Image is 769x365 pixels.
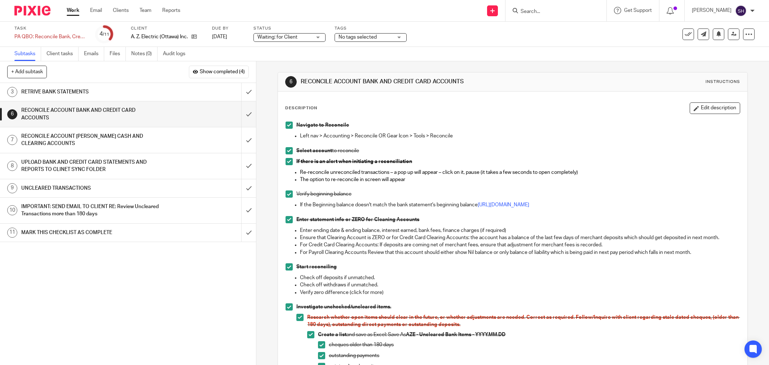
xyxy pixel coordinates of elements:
[212,26,244,31] label: Due by
[7,87,17,97] div: 3
[7,161,17,171] div: 8
[300,132,740,140] p: Left nav > Accounting > Reconcile OR Gear Icon > Tools > Reconcile
[692,7,732,14] p: [PERSON_NAME]
[296,264,337,269] strong: Start reconciling
[300,170,578,175] span: Re-reconcile unreconciled transactions – a pop up will appear – click on it, pause (it takes a fe...
[163,47,191,61] a: Audit logs
[690,102,740,114] button: Edit description
[212,34,227,39] span: [DATE]
[21,87,163,97] h1: RETRIVE BANK STATEMENTS
[300,281,740,289] p: Check off withdraws if unmatched.
[7,183,17,193] div: 9
[706,79,740,85] div: Instructions
[296,304,391,309] strong: Investigate unchecked/uncleared items.
[300,289,740,296] p: Verify zero difference (click for more)
[335,26,407,31] label: Tags
[140,7,151,14] a: Team
[300,227,740,234] p: Enter ending date & ending balance, interest earned, bank fees, finance charges (if required)
[300,201,740,208] p: If the Beginning balance doesn't match the bank statement's beginning balance
[301,78,528,85] h1: RECONCILE ACCOUNT BANK AND CREDIT CARD ACCOUNTS
[21,201,163,220] h1: IMPORTANT: SEND EMAIL TO CLIENT RE: Review Uncleared Transactions more than 180 days
[285,76,297,88] div: 6
[21,157,163,175] h1: UPLOAD BANK AND CREDIT CARD STATEMENTS AND REPORTS TO CLINET SYNC FOLDER
[329,341,740,348] p: cheques older than 180 days
[300,274,740,281] p: Check off deposits if unmatched.
[47,47,79,61] a: Client tasks
[131,26,203,31] label: Client
[200,69,245,75] span: Show completed (4)
[103,32,109,36] small: /11
[14,6,50,16] img: Pixie
[100,30,109,38] div: 4
[735,5,747,17] img: svg%3E
[300,234,740,241] p: Ensure that Clearing Account is ZERO or for Credit Card Clearing Accounts: the account has a bala...
[339,35,377,40] span: No tags selected
[162,7,180,14] a: Reports
[318,332,346,337] strong: Create a list
[189,66,249,78] button: Show completed (4)
[21,227,163,238] h1: MARK THIS CHECKLIST AS COMPLETE
[7,66,47,78] button: + Add subtask
[300,177,405,182] span: The option to re-reconcile in screen will appear
[67,7,79,14] a: Work
[257,35,297,40] span: Waiting: for Client
[296,147,740,154] p: to reconcile
[21,183,163,194] h1: UNCLEARED TRANSACTIONS
[296,159,412,164] span: If there is an alert when initiating a reconciliation
[7,135,17,145] div: 7
[131,33,188,40] p: A. Z. Electric (Ottawa) Inc.
[285,105,317,111] p: Description
[90,7,102,14] a: Email
[520,9,585,15] input: Search
[624,8,652,13] span: Get Support
[307,315,740,327] span: Research whether open items should clear in the future, or whether adjustments are needed. Correc...
[7,109,17,119] div: 6
[318,331,740,338] p: and save as Excel: Save As
[300,249,740,256] p: For Payroll Clearing Accounts Review that this account should either show Nil balance or only bal...
[478,202,529,207] a: [URL][DOMAIN_NAME]
[21,131,163,149] h1: RECONCILE ACCOUNT [PERSON_NAME] CASH AND CLEARING ACCOUNTS
[7,205,17,215] div: 10
[110,47,126,61] a: Files
[14,47,41,61] a: Subtasks
[300,241,740,249] p: For Credit Card Clearing Accounts: If deposits are coming net of merchant fees, ensure that adjus...
[329,352,740,359] p: outstanding payments
[296,123,349,128] strong: Navigate to Reconcile
[84,47,104,61] a: Emails
[406,332,505,337] strong: AZE - Uncleared Bank Items - YYYY.MM.DD
[296,148,332,153] strong: Select account
[113,7,129,14] a: Clients
[296,217,419,222] strong: Enter statement info or ZERO for Cleaning Accounts
[7,228,17,238] div: 11
[14,33,87,40] div: PA QBO: Reconcile Bank, Credit Card and Clearing
[253,26,326,31] label: Status
[21,105,163,123] h1: RECONCILE ACCOUNT BANK AND CREDIT CARD ACCOUNTS
[296,190,740,198] p: Verify beginning balance
[131,47,158,61] a: Notes (0)
[14,26,87,31] label: Task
